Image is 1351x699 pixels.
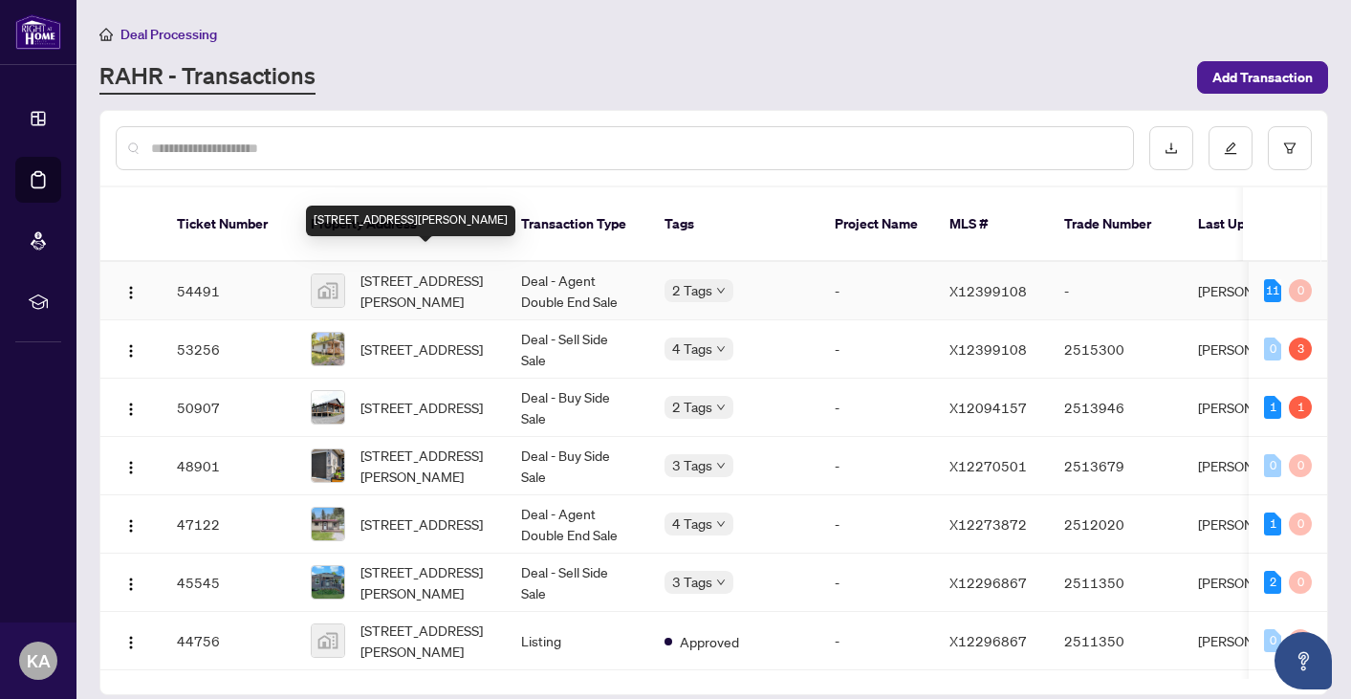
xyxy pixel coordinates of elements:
td: [PERSON_NAME] [1183,437,1326,495]
span: X12270501 [949,457,1027,474]
img: Logo [123,343,139,359]
div: 0 [1289,454,1312,477]
span: [STREET_ADDRESS][PERSON_NAME] [360,445,490,487]
td: 44756 [162,612,295,670]
td: [PERSON_NAME] [1183,612,1326,670]
button: Logo [116,567,146,598]
span: 2 Tags [672,279,712,301]
div: [STREET_ADDRESS][PERSON_NAME] [306,206,515,236]
td: Deal - Buy Side Sale [506,379,649,437]
button: download [1149,126,1193,170]
td: 53256 [162,320,295,379]
th: Transaction Type [506,187,649,262]
span: down [716,286,726,295]
td: [PERSON_NAME] [1183,379,1326,437]
td: - [819,554,934,612]
span: [STREET_ADDRESS][PERSON_NAME] [360,620,490,662]
td: [PERSON_NAME] [1183,320,1326,379]
span: [STREET_ADDRESS] [360,339,483,360]
div: 0 [1289,571,1312,594]
span: X12094157 [949,399,1027,416]
button: Logo [116,392,146,423]
img: Logo [123,402,139,417]
button: Open asap [1275,632,1332,689]
span: X12273872 [949,515,1027,533]
div: 0 [1264,629,1281,652]
img: Logo [123,577,139,592]
span: down [716,519,726,529]
a: RAHR - Transactions [99,60,316,95]
div: 2 [1264,571,1281,594]
div: 1 [1289,396,1312,419]
button: Logo [116,625,146,656]
button: Logo [116,509,146,539]
img: Logo [123,285,139,300]
div: 1 [1264,513,1281,535]
th: Property Address [295,187,506,262]
span: 4 Tags [672,513,712,535]
span: edit [1224,142,1237,155]
img: thumbnail-img [312,624,344,657]
img: thumbnail-img [312,274,344,307]
button: filter [1268,126,1312,170]
td: 2511350 [1049,554,1183,612]
button: Logo [116,450,146,481]
img: thumbnail-img [312,508,344,540]
img: thumbnail-img [312,449,344,482]
span: 3 Tags [672,571,712,593]
span: X12296867 [949,574,1027,591]
td: - [1049,262,1183,320]
th: Project Name [819,187,934,262]
span: Deal Processing [120,26,217,43]
th: Tags [649,187,819,262]
img: thumbnail-img [312,333,344,365]
td: - [819,437,934,495]
td: [PERSON_NAME] [1183,554,1326,612]
div: 1 [1264,396,1281,419]
th: Ticket Number [162,187,295,262]
img: thumbnail-img [312,566,344,599]
td: - [819,379,934,437]
th: Last Updated By [1183,187,1326,262]
span: [STREET_ADDRESS][PERSON_NAME] [360,561,490,603]
span: [STREET_ADDRESS][PERSON_NAME] [360,270,490,312]
td: Listing [506,612,649,670]
img: thumbnail-img [312,391,344,424]
span: down [716,344,726,354]
div: 11 [1264,279,1281,302]
th: MLS # [934,187,1049,262]
th: Trade Number [1049,187,1183,262]
td: 2511350 [1049,612,1183,670]
span: X12296867 [949,632,1027,649]
td: 45545 [162,554,295,612]
span: download [1165,142,1178,155]
span: KA [27,647,51,674]
img: Logo [123,460,139,475]
td: - [819,495,934,554]
td: 2513679 [1049,437,1183,495]
td: Deal - Sell Side Sale [506,554,649,612]
div: 3 [1289,338,1312,360]
div: 0 [1264,454,1281,477]
span: down [716,461,726,470]
button: Logo [116,334,146,364]
td: - [819,612,934,670]
div: 0 [1264,338,1281,360]
span: 2 Tags [672,396,712,418]
div: 0 [1289,629,1312,652]
td: - [819,262,934,320]
button: Add Transaction [1197,61,1328,94]
td: [PERSON_NAME] [1183,262,1326,320]
span: down [716,578,726,587]
td: Deal - Agent Double End Sale [506,262,649,320]
td: 50907 [162,379,295,437]
span: [STREET_ADDRESS] [360,397,483,418]
img: Logo [123,518,139,534]
span: Approved [680,631,739,652]
td: 2512020 [1049,495,1183,554]
td: 48901 [162,437,295,495]
button: Logo [116,275,146,306]
span: filter [1283,142,1297,155]
td: [PERSON_NAME] [1183,495,1326,554]
span: X12399108 [949,282,1027,299]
